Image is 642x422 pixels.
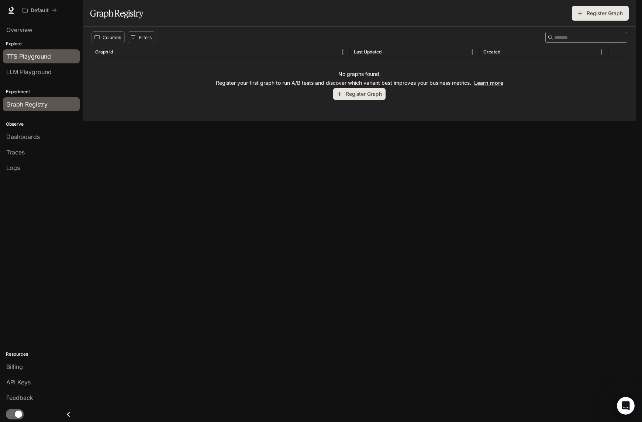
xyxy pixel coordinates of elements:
[92,31,125,43] button: Select columns
[337,46,348,57] button: Menu
[596,46,607,57] button: Menu
[95,49,113,55] div: Graph Id
[31,7,49,14] p: Default
[114,46,125,57] button: Sort
[354,49,382,55] div: Last Updated
[382,46,393,57] button: Sort
[216,79,503,87] p: Register your first graph to run A/B tests and discover which variant best improves your business...
[617,397,635,415] iframe: Intercom live chat
[333,88,386,100] button: Register Graph
[501,46,512,57] button: Sort
[545,32,627,43] div: Search
[90,6,143,21] h1: Graph Registry
[572,6,629,21] button: Register Graph
[338,70,381,78] p: No graphs found.
[467,46,478,57] button: Menu
[19,3,60,18] button: All workspaces
[474,80,503,86] a: Learn more
[128,31,155,43] button: Show filters
[483,49,500,55] div: Created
